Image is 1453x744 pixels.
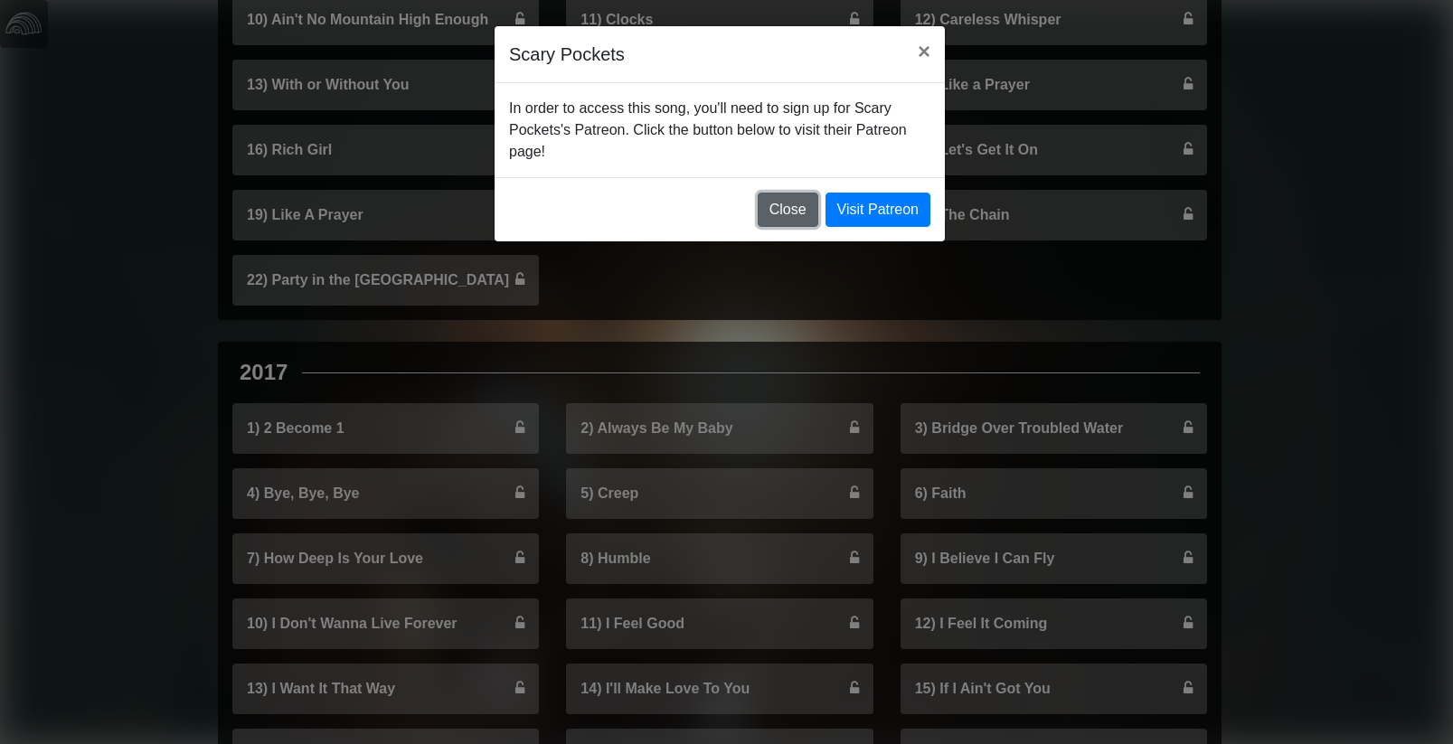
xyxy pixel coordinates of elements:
[509,41,625,68] h5: Scary Pockets
[495,83,945,177] div: In order to access this song, you'll need to sign up for Scary Pockets's Patreon. Click the butto...
[918,39,930,63] span: ×
[826,193,930,227] a: Visit Patreon
[758,193,818,227] button: Close
[903,26,945,77] button: Close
